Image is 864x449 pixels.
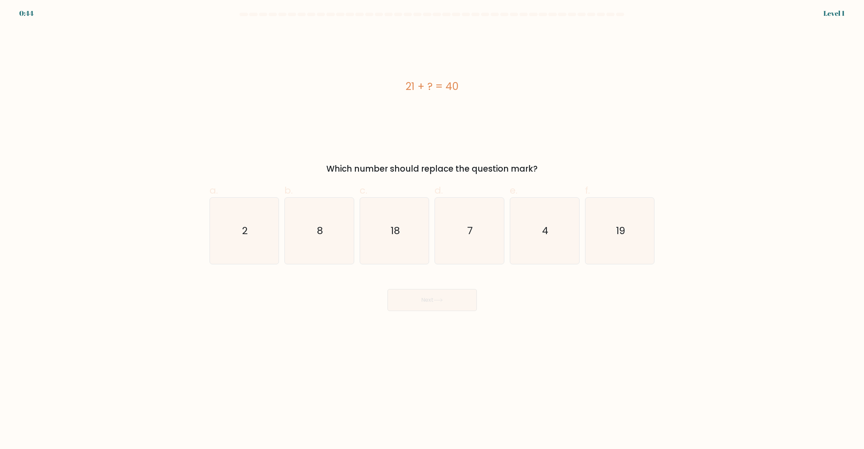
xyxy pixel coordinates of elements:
[284,184,293,197] span: b.
[823,8,845,19] div: Level 1
[210,79,655,94] div: 21 + ? = 40
[542,224,548,238] text: 4
[585,184,590,197] span: f.
[214,163,651,175] div: Which number should replace the question mark?
[242,224,248,238] text: 2
[391,224,400,238] text: 18
[19,8,34,19] div: 0:44
[510,184,517,197] span: e.
[388,289,477,311] button: Next
[360,184,367,197] span: c.
[317,224,323,238] text: 8
[210,184,218,197] span: a.
[616,224,625,238] text: 19
[435,184,443,197] span: d.
[468,224,473,238] text: 7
